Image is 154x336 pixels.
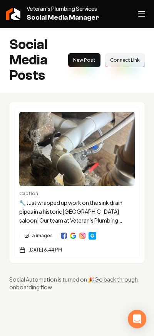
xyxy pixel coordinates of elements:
h2: Social Media Posts [9,37,68,83]
img: Facebook [61,233,67,239]
span: Connect Link [110,57,140,63]
img: Instagram [79,233,85,239]
span: [DATE] 6:44 PM [28,247,62,253]
a: View on Facebook [61,233,67,239]
a: Website [89,232,96,240]
a: Go back through onboarding flow [9,276,138,290]
span: Caption [19,191,135,197]
span: Social Automation is turned on 🎉 [9,276,94,283]
a: View on Google Business Profile [70,233,76,239]
img: Website [89,233,95,239]
span: New Post [73,57,95,63]
img: Post preview [19,112,135,186]
a: View on Instagram [79,233,85,239]
span: 3 images [32,233,53,239]
button: Open navigation menu [132,5,151,23]
p: 🔧 Just wrapped up work on the sink drain pipes in a historic [GEOGRAPHIC_DATA] saloon! Our team a... [19,198,135,225]
div: Open Intercom Messenger [128,310,146,328]
button: Connect Link [105,53,145,67]
a: Post previewCaption🔧 Just wrapped up work on the sink drain pipes in a historic [GEOGRAPHIC_DATA]... [14,107,140,258]
img: Rebolt Logo [6,8,20,20]
span: Social Media Manager [27,12,99,23]
button: New Post [68,53,100,67]
span: Veteran's Plumbing Services [27,5,99,12]
img: Google [70,233,76,239]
